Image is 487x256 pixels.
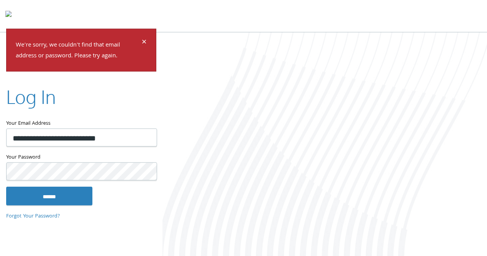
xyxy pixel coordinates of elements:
a: Forgot Your Password? [6,212,60,220]
button: Dismiss alert [142,38,147,47]
span: × [142,35,147,50]
p: We're sorry, we couldn't find that email address or password. Please try again. [16,40,141,62]
img: todyl-logo-dark.svg [5,8,12,23]
label: Your Password [6,153,156,162]
h2: Log In [6,84,56,110]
